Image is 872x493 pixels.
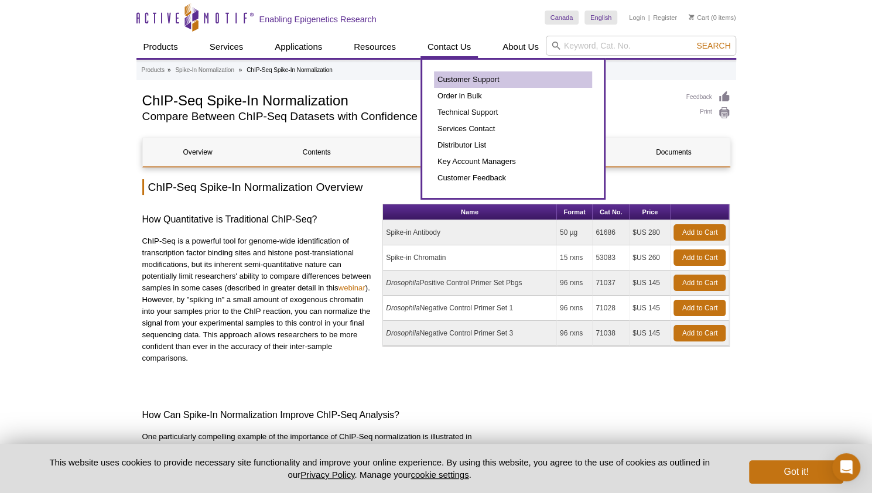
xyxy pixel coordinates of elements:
[386,304,419,312] i: Drosophila
[689,11,736,25] li: (0 items)
[300,470,354,480] a: Privacy Policy
[247,67,333,73] li: ChIP-Seq Spike-In Normalization
[29,456,730,481] p: This website uses cookies to provide necessary site functionality and improve your online experie...
[262,138,372,166] a: Contents
[142,213,374,227] h3: How Quantitative is Traditional ChIP-Seq?
[434,170,592,186] a: Customer Feedback
[383,220,557,245] td: Spike-in Antibody
[347,36,403,58] a: Resources
[673,224,726,241] a: Add to Cart
[175,65,234,76] a: Spike-In Normalization
[648,11,650,25] li: |
[142,408,730,422] h3: How Can Spike-In Normalization Improve ChIP-Seq Analysis?
[383,321,557,346] td: Negative Control Primer Set 3
[557,321,593,346] td: 96 rxns
[142,179,730,195] h2: ChIP-Seq Spike-In Normalization Overview
[557,220,593,245] td: 50 µg
[630,245,671,271] td: $US 260
[383,204,557,220] th: Name
[696,41,730,50] span: Search
[749,460,843,484] button: Got it!
[673,325,726,341] a: Add to Cart
[557,296,593,321] td: 96 rxns
[673,275,726,291] a: Add to Cart
[593,321,630,346] td: 71038
[383,245,557,271] td: Spike-in Chromatin
[630,321,671,346] td: $US 145
[386,279,419,287] i: Drosophila
[686,107,730,119] a: Print
[268,36,329,58] a: Applications
[673,300,726,316] a: Add to Cart
[557,245,593,271] td: 15 rxns
[411,470,469,480] button: cookie settings
[630,204,671,220] th: Price
[557,271,593,296] td: 96 rxns
[689,14,694,20] img: Your Cart
[434,121,592,137] a: Services Contact
[381,138,491,166] a: Data
[686,91,730,104] a: Feedback
[495,36,546,58] a: About Us
[618,138,729,166] a: Documents
[386,329,419,337] i: Drosophila
[584,11,617,25] a: English
[434,137,592,153] a: Distributor List
[546,36,736,56] input: Keyword, Cat. No.
[693,40,734,51] button: Search
[338,283,365,292] a: webinar
[167,67,171,73] li: »
[434,153,592,170] a: Key Account Managers
[142,91,675,108] h1: ChIP-Seq Spike-In Normalization
[434,71,592,88] a: Customer Support
[434,104,592,121] a: Technical Support
[557,204,593,220] th: Format
[383,271,557,296] td: Positive Control Primer Set Pbgs
[142,235,374,364] p: ChIP-Seq is a powerful tool for genome-wide identification of transcription factor binding sites ...
[630,271,671,296] td: $US 145
[832,453,860,481] div: Open Intercom Messenger
[653,13,677,22] a: Register
[593,204,630,220] th: Cat No.
[203,36,251,58] a: Services
[545,11,579,25] a: Canada
[593,220,630,245] td: 61686
[434,88,592,104] a: Order in Bulk
[143,138,253,166] a: Overview
[689,13,709,22] a: Cart
[630,220,671,245] td: $US 280
[420,36,478,58] a: Contact Us
[673,249,726,266] a: Add to Cart
[142,111,675,122] h2: Compare Between ChIP-Seq Datasets with Confidence
[593,245,630,271] td: 53083
[259,14,377,25] h2: Enabling Epigenetics Research
[629,13,645,22] a: Login
[239,67,242,73] li: »
[630,296,671,321] td: $US 145
[383,296,557,321] td: Negative Control Primer Set 1
[142,65,165,76] a: Products
[136,36,185,58] a: Products
[593,296,630,321] td: 71028
[593,271,630,296] td: 71037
